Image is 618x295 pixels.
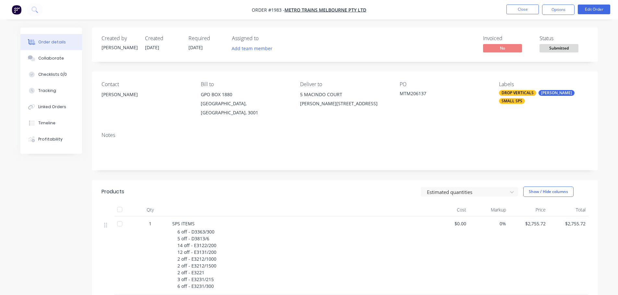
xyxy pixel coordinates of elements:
[149,220,151,227] span: 1
[483,35,532,41] div: Invoiced
[188,44,203,51] span: [DATE]
[300,90,389,99] div: 5 MACINDO COURT
[548,203,588,216] div: Total
[499,98,525,104] div: SMALL SPS
[38,104,66,110] div: Linked Orders
[20,131,82,147] button: Profitability
[20,50,82,66] button: Collaborate
[400,81,489,87] div: PO
[102,81,190,87] div: Contact
[177,229,216,289] span: 6 off - D3363/300 5 off - D3813/6 14 off - E3122/200 12 off - E3131/200 2 off - E3212/1000 2 off ...
[188,35,224,41] div: Required
[38,72,67,77] div: Checklists 0/0
[102,90,190,111] div: [PERSON_NAME]
[102,44,137,51] div: [PERSON_NAME]
[20,115,82,131] button: Timeline
[429,203,469,216] div: Cost
[539,35,588,41] div: Status
[539,90,575,96] div: [PERSON_NAME]
[20,99,82,115] button: Linked Orders
[506,5,539,14] button: Close
[201,99,290,117] div: [GEOGRAPHIC_DATA], [GEOGRAPHIC_DATA], 3001
[232,44,276,53] button: Add team member
[300,90,389,111] div: 5 MACINDO COURT[PERSON_NAME][STREET_ADDRESS]
[20,34,82,50] button: Order details
[471,220,506,227] span: 0%
[201,90,290,99] div: GPO BOX 1880
[469,203,509,216] div: Markup
[102,90,190,99] div: [PERSON_NAME]
[20,83,82,99] button: Tracking
[102,132,588,138] div: Notes
[201,90,290,117] div: GPO BOX 1880[GEOGRAPHIC_DATA], [GEOGRAPHIC_DATA], 3001
[539,44,578,54] button: Submitted
[509,203,549,216] div: Price
[38,136,63,142] div: Profitability
[483,44,522,52] span: No
[102,35,137,41] div: Created by
[300,81,389,87] div: Deliver to
[38,88,56,94] div: Tracking
[252,7,285,13] span: Order #1983 -
[542,5,575,15] button: Options
[499,81,588,87] div: Labels
[511,220,546,227] span: $2,755.72
[12,5,21,15] img: Factory
[539,44,578,52] span: Submitted
[131,203,170,216] div: Qty
[523,187,574,197] button: Show / Hide columns
[578,5,610,14] button: Edit Order
[38,39,66,45] div: Order details
[551,220,586,227] span: $2,755.72
[400,90,481,99] div: MTM206137
[145,44,159,51] span: [DATE]
[102,188,124,196] div: Products
[172,221,195,227] span: SPS ITEMS
[499,90,536,96] div: DROP VERTICALS
[20,66,82,83] button: Checklists 0/0
[300,99,389,108] div: [PERSON_NAME][STREET_ADDRESS]
[232,35,297,41] div: Assigned to
[145,35,181,41] div: Created
[38,120,55,126] div: Timeline
[432,220,467,227] span: $0.00
[228,44,276,53] button: Add team member
[201,81,290,87] div: Bill to
[285,7,366,13] a: METRO TRAINS MELBOURNE PTY LTD
[38,55,64,61] div: Collaborate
